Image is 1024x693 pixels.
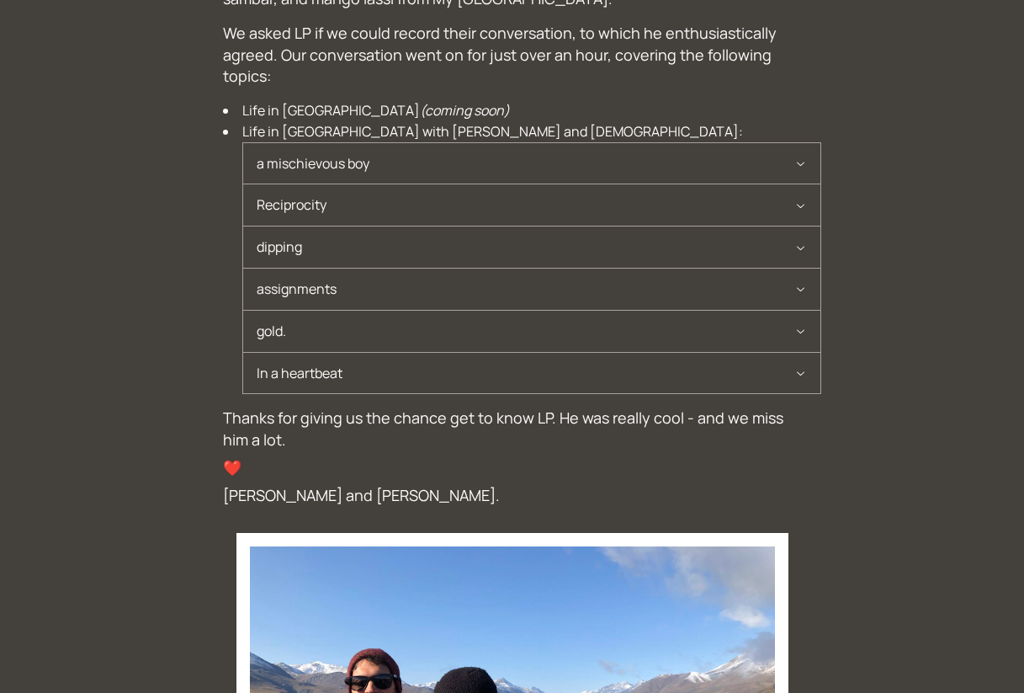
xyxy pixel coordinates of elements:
[223,485,802,506] p: [PERSON_NAME] and [PERSON_NAME].
[242,121,821,395] span: Life in [GEOGRAPHIC_DATA] with [PERSON_NAME] and [DEMOGRAPHIC_DATA]:
[223,408,802,450] p: Thanks for giving us the chance get to know LP. He was really cool - and we miss him a lot.
[223,457,802,478] p: ❤️
[257,143,794,184] span: a mischievous boy
[243,269,820,310] button: assignments
[257,227,794,268] span: dipping
[243,184,820,226] button: Reciprocity
[243,311,820,352] button: gold.
[420,101,510,120] em: (coming soon)
[257,184,794,226] span: Reciprocity
[223,23,802,87] p: We asked LP if we could record their conversation, to which he enthusiastically agreed. Our conve...
[242,100,821,121] span: Life in [GEOGRAPHIC_DATA]
[243,227,820,268] button: dipping
[243,353,820,394] button: In a heartbeat
[243,143,820,184] button: a mischievous boy
[257,353,794,394] span: In a heartbeat
[257,269,794,310] span: assignments
[257,311,794,352] span: gold.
